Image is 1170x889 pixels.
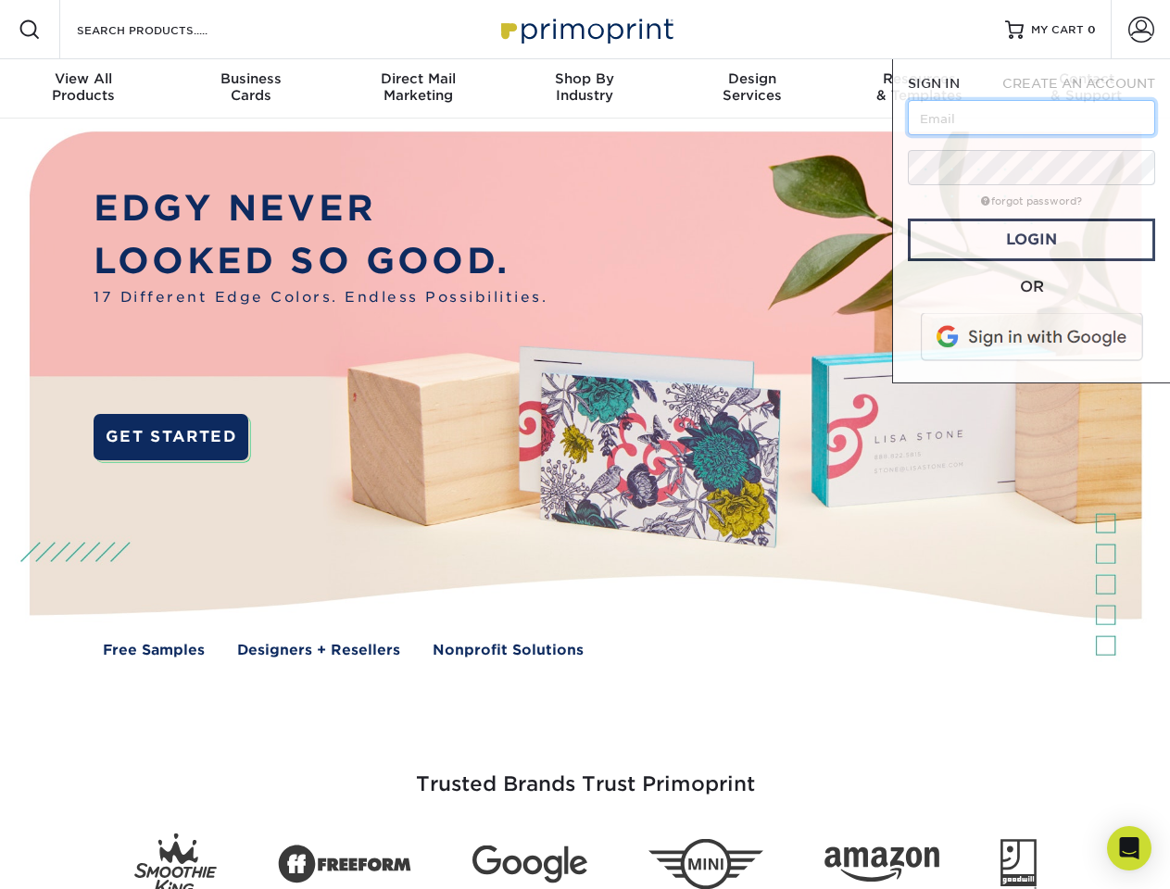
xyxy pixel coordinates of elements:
[908,100,1155,135] input: Email
[824,847,939,883] img: Amazon
[908,219,1155,261] a: Login
[836,70,1002,87] span: Resources
[1088,23,1096,36] span: 0
[94,414,248,460] a: GET STARTED
[1002,76,1155,91] span: CREATE AN ACCOUNT
[836,70,1002,104] div: & Templates
[94,182,547,235] p: EDGY NEVER
[167,70,333,104] div: Cards
[501,70,668,104] div: Industry
[501,59,668,119] a: Shop ByIndustry
[167,70,333,87] span: Business
[433,640,584,661] a: Nonprofit Solutions
[94,235,547,288] p: LOOKED SO GOOD.
[103,640,205,661] a: Free Samples
[94,287,547,308] span: 17 Different Edge Colors. Endless Possibilities.
[334,70,501,104] div: Marketing
[5,833,157,883] iframe: Google Customer Reviews
[1000,839,1037,889] img: Goodwill
[908,276,1155,298] div: OR
[981,195,1082,207] a: forgot password?
[472,845,587,883] img: Google
[669,59,836,119] a: DesignServices
[334,70,501,87] span: Direct Mail
[836,59,1002,119] a: Resources& Templates
[334,59,501,119] a: Direct MailMarketing
[237,640,400,661] a: Designers + Resellers
[167,59,333,119] a: BusinessCards
[44,728,1127,819] h3: Trusted Brands Trust Primoprint
[493,9,678,49] img: Primoprint
[1031,22,1084,38] span: MY CART
[908,76,960,91] span: SIGN IN
[669,70,836,87] span: Design
[501,70,668,87] span: Shop By
[75,19,256,41] input: SEARCH PRODUCTS.....
[669,70,836,104] div: Services
[1107,826,1151,870] div: Open Intercom Messenger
